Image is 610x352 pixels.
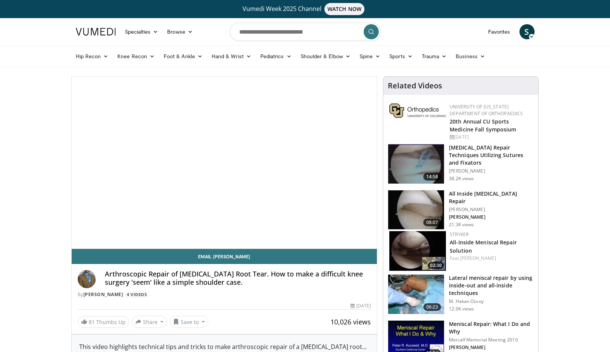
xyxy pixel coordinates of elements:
[449,337,534,343] p: Metcalf Memorial Meeting 2010
[159,49,207,64] a: Foot & Ankle
[423,173,441,181] span: 14:58
[389,231,446,271] a: 02:30
[449,320,534,335] h3: Meniscal Repair: What I Do and Why
[450,134,532,140] div: [DATE]
[449,306,474,312] p: 12.0K views
[120,24,163,39] a: Specialties
[72,249,377,264] a: Email [PERSON_NAME]
[449,144,534,167] h3: [MEDICAL_DATA] Repair Techniques Utilizing Sutures and Fixators
[423,219,441,226] span: 08:07
[389,103,446,118] img: 355603a8-37da-49b6-856f-e00d7e9307d3.png.150x105_q85_autocrop_double_scale_upscale_version-0.2.png
[207,49,256,64] a: Hand & Wrist
[124,292,149,298] a: 4 Videos
[296,49,355,64] a: Shoulder & Elbow
[385,49,417,64] a: Sports
[449,344,534,350] p: [PERSON_NAME]
[450,239,517,254] a: All-Inside Meniscal Repair Solution
[450,118,516,133] a: 20th Annual CU Sports Medicine Fall Symposium
[330,317,371,326] span: 10,026 views
[460,255,496,261] a: [PERSON_NAME]
[78,291,371,298] div: By
[449,214,534,220] p: [PERSON_NAME]
[388,144,444,184] img: kurz_3.png.150x105_q85_crop-smart_upscale.jpg
[449,274,534,297] h3: Lateral meniscal repair by using inside-out and all-inside techniques
[83,291,123,298] a: [PERSON_NAME]
[449,298,534,304] p: M. Hakan Ozsoy
[78,270,96,288] img: Avatar
[519,24,535,39] a: S
[449,222,474,228] p: 21.3K views
[230,23,381,41] input: Search topics, interventions
[388,144,534,184] a: 14:58 [MEDICAL_DATA] Repair Techniques Utilizing Sutures and Fixators [PERSON_NAME] 38.2K views
[163,24,197,39] a: Browse
[72,77,377,249] video-js: Video Player
[105,270,371,286] h4: Arthroscopic Repair of [MEDICAL_DATA] Root Tear. How to make a difficult knee surgery 'seem' like...
[89,318,95,326] span: 81
[451,49,490,64] a: Business
[355,49,385,64] a: Spine
[78,316,129,328] a: 81 Thumbs Up
[449,176,474,182] p: 38.2K views
[388,274,534,314] a: 06:23 Lateral meniscal repair by using inside-out and all-inside techniques M. Hakan Ozsoy 12.0K ...
[388,275,444,314] img: 19f7e44a-694f-4d01-89ed-d97741ccc484.150x105_q85_crop-smart_upscale.jpg
[450,231,469,238] a: Stryker
[389,231,446,271] img: 7dbf7e9d-5d78-4ac6-a426-3ccf50cd13b9.150x105_q85_crop-smart_upscale.jpg
[388,81,442,90] h4: Related Videos
[77,3,533,15] a: Vumedi Week 2025 ChannelWATCH NOW
[449,190,534,205] h3: All Inside [MEDICAL_DATA] Repair
[449,168,534,174] p: [PERSON_NAME]
[256,49,296,64] a: Pediatrics
[132,316,167,328] button: Share
[449,207,534,213] p: [PERSON_NAME]
[350,303,371,309] div: [DATE]
[170,316,208,328] button: Save to
[388,190,444,230] img: heCDP4pTuni5z6vX4xMDoxOjA4MTsiGN.150x105_q85_crop-smart_upscale.jpg
[388,190,534,230] a: 08:07 All Inside [MEDICAL_DATA] Repair [PERSON_NAME] [PERSON_NAME] 21.3K views
[450,255,532,262] div: Feat.
[113,49,159,64] a: Knee Recon
[423,303,441,311] span: 06:23
[428,262,444,269] span: 02:30
[450,103,523,117] a: University of [US_STATE] Department of Orthopaedics
[71,49,113,64] a: Hip Recon
[76,28,116,36] img: VuMedi Logo
[417,49,452,64] a: Trauma
[324,3,364,15] span: WATCH NOW
[484,24,515,39] a: Favorites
